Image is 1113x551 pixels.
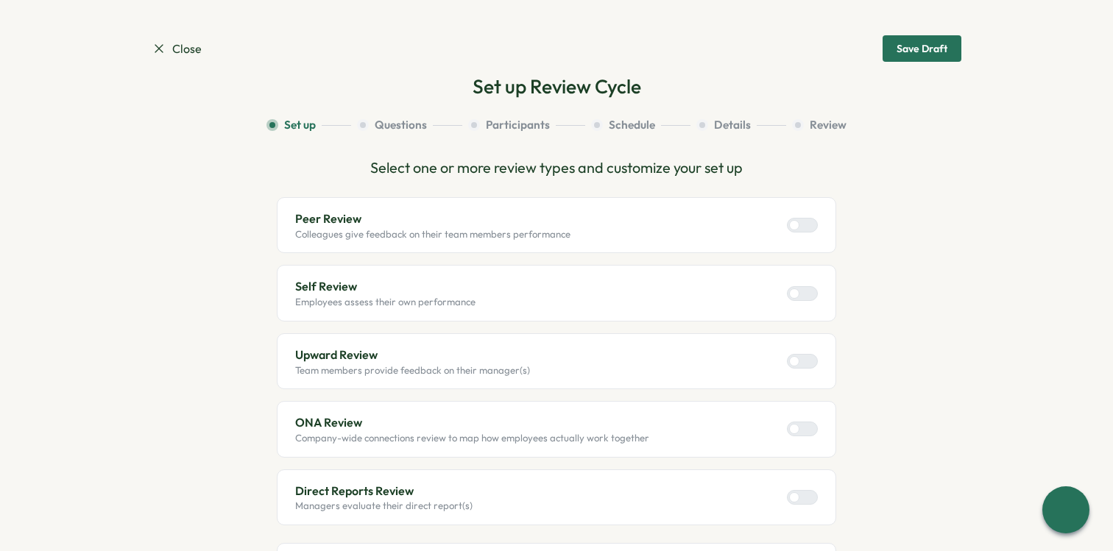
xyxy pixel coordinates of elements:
p: Direct Reports Review [295,482,473,500]
p: Peer Review [295,210,570,228]
a: Close [152,40,202,58]
button: Participants [468,117,585,133]
div: Save Draft [897,43,947,54]
p: Managers evaluate their direct report(s) [295,500,473,513]
button: Questions [357,117,462,133]
button: Schedule [591,117,690,133]
p: Colleagues give feedback on their team members performance [295,228,570,241]
button: Review [792,117,847,133]
p: Upward Review [295,346,530,364]
p: Select one or more review types and customize your set up [277,157,836,179]
h2: Set up Review Cycle [473,74,641,99]
button: Details [696,117,786,133]
p: Team members provide feedback on their manager(s) [295,364,530,377]
p: ONA Review [295,413,649,432]
button: Set up [266,117,351,133]
p: Self Review [295,277,476,296]
p: Employees assess their own performance [295,296,476,309]
p: Company-wide connections review to map how employees actually work together [295,432,649,445]
button: Save Draft [883,35,961,62]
